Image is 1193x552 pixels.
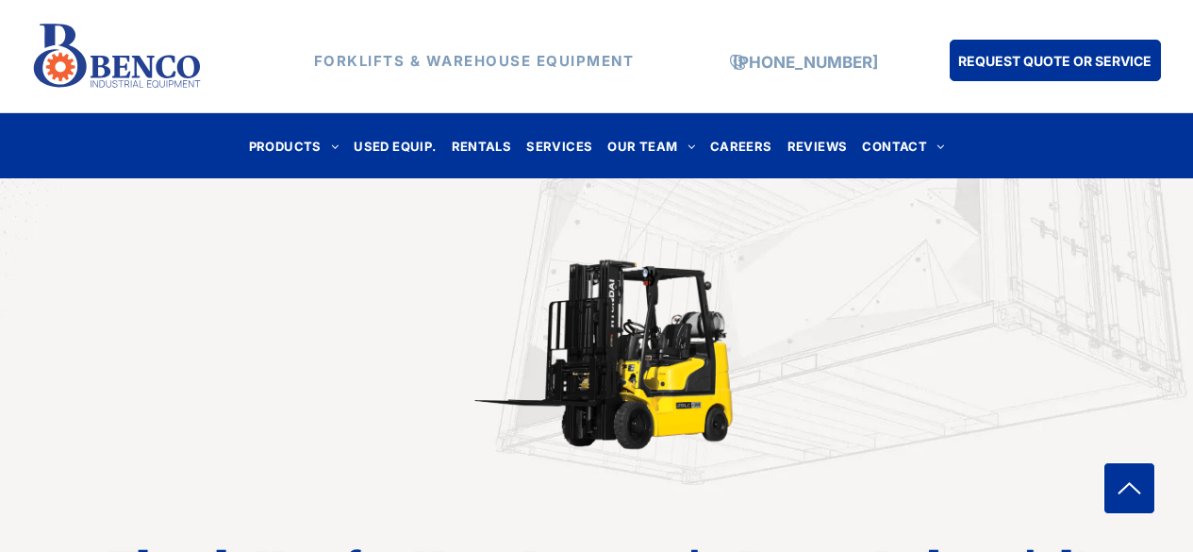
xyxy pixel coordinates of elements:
a: [PHONE_NUMBER] [733,53,878,72]
a: PRODUCTS [241,133,347,159]
a: CONTACT [854,133,952,159]
a: CAREERS [703,133,780,159]
a: SERVICES [519,133,600,159]
a: USED EQUIP. [346,133,443,159]
span: REQUEST QUOTE OR SERVICE [958,43,1152,78]
a: REQUEST QUOTE OR SERVICE [950,40,1161,81]
a: RENTALS [444,133,520,159]
a: REVIEWS [780,133,855,159]
a: OUR TEAM [600,133,703,159]
strong: FORKLIFTS & WAREHOUSE EQUIPMENT [314,52,635,70]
